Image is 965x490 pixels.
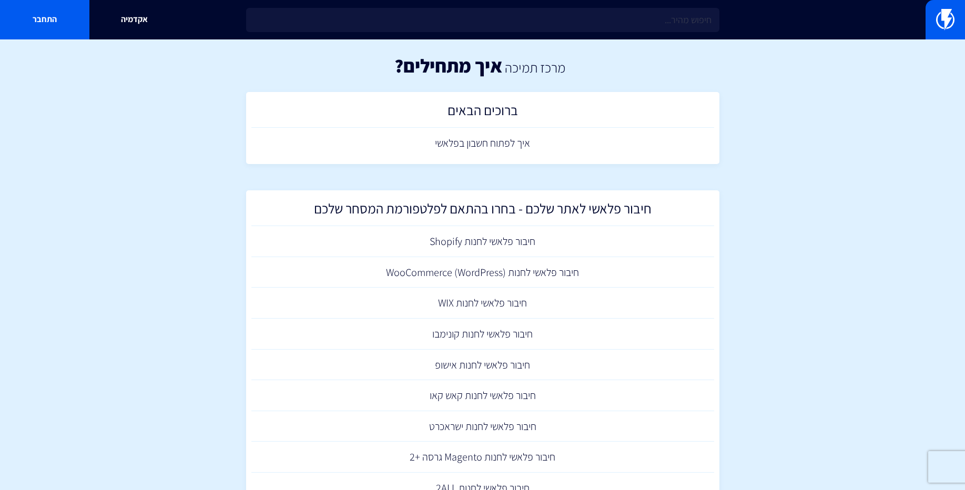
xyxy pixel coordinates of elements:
h2: חיבור פלאשי לאתר שלכם - בחרו בהתאם לפלטפורמת המסחר שלכם [257,201,709,221]
a: חיבור פלאשי לחנות (WooCommerce (WordPress [251,257,714,288]
a: חיבור פלאשי לחנות אישופ [251,350,714,381]
a: חיבור פלאשי לחנות Magento גרסה +2 [251,442,714,473]
a: מרכז תמיכה [505,58,565,76]
h1: איך מתחילים? [394,55,502,76]
a: איך לפתוח חשבון בפלאשי [251,128,714,159]
a: חיבור פלאשי לחנות WIX [251,288,714,319]
a: חיבור פלאשי לחנות קונימבו [251,319,714,350]
h2: ברוכים הבאים [257,103,709,123]
input: חיפוש מהיר... [246,8,719,32]
a: ברוכים הבאים [251,97,714,128]
a: חיבור פלאשי לחנות Shopify [251,226,714,257]
a: חיבור פלאשי לחנות קאש קאו [251,380,714,411]
a: חיבור פלאשי לחנות ישראכרט [251,411,714,442]
a: חיבור פלאשי לאתר שלכם - בחרו בהתאם לפלטפורמת המסחר שלכם [251,196,714,227]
